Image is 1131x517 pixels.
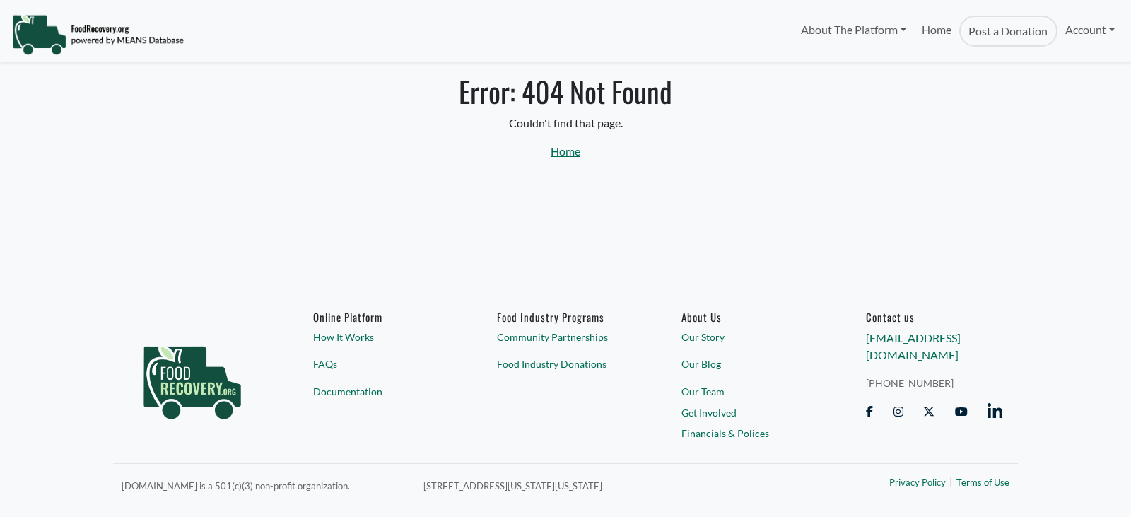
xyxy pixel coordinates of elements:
[681,384,818,399] a: Our Team
[107,115,1024,132] p: Couldn't find that page.
[866,310,1002,323] h6: Contact us
[914,16,959,47] a: Home
[313,310,450,323] h6: Online Platform
[956,477,1009,491] a: Terms of Use
[681,330,818,344] a: Our Story
[866,376,1002,390] a: [PHONE_NUMBER]
[313,330,450,344] a: How It Works
[681,310,818,323] a: About Us
[423,477,783,494] p: [STREET_ADDRESS][US_STATE][US_STATE]
[313,356,450,371] a: FAQs
[889,477,946,491] a: Privacy Policy
[681,426,818,441] a: Financials & Polices
[497,330,633,344] a: Community Partnerships
[681,405,818,420] a: Get Involved
[497,310,633,323] h6: Food Industry Programs
[949,473,953,490] span: |
[1057,16,1123,44] a: Account
[959,16,1057,47] a: Post a Donation
[866,331,961,361] a: [EMAIL_ADDRESS][DOMAIN_NAME]
[497,356,633,371] a: Food Industry Donations
[681,356,818,371] a: Our Blog
[551,144,580,158] a: Home
[122,477,406,494] p: [DOMAIN_NAME] is a 501(c)(3) non-profit organization.
[107,74,1024,108] h1: Error: 404 Not Found
[313,384,450,399] a: Documentation
[12,13,184,56] img: NavigationLogo_FoodRecovery-91c16205cd0af1ed486a0f1a7774a6544ea792ac00100771e7dd3ec7c0e58e41.png
[129,310,256,445] img: food_recovery_green_logo-76242d7a27de7ed26b67be613a865d9c9037ba317089b267e0515145e5e51427.png
[792,16,913,44] a: About The Platform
